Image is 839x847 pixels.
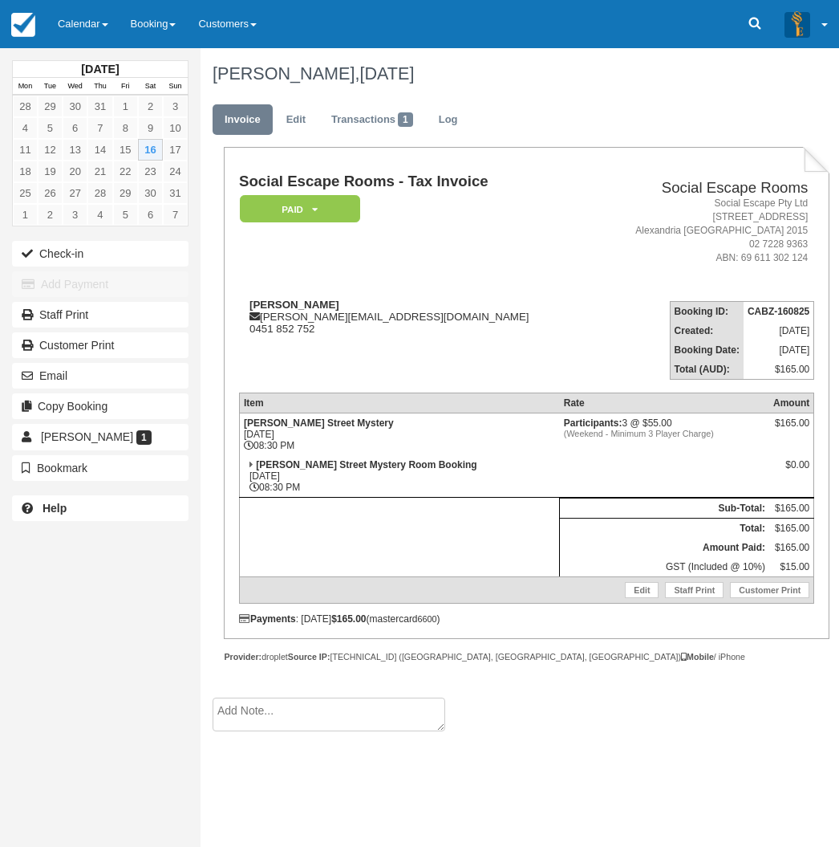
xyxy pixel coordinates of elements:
strong: [DATE] [81,63,119,75]
th: Mon [13,78,38,96]
a: 22 [113,161,138,182]
th: Tue [38,78,63,96]
div: [PERSON_NAME][EMAIL_ADDRESS][DOMAIN_NAME] 0451 852 752 [239,299,590,335]
a: Customer Print [12,332,188,358]
a: Paid [239,194,355,224]
a: 3 [163,96,188,117]
a: Staff Print [665,582,723,598]
a: 10 [163,117,188,139]
strong: [PERSON_NAME] [249,299,339,311]
a: 24 [163,161,188,182]
td: $165.00 [769,518,814,538]
th: Amount Paid: [560,538,769,557]
a: 16 [138,139,163,161]
th: Booking Date: [670,340,744,360]
a: 30 [138,182,163,204]
a: Transactions1 [319,104,425,136]
strong: [PERSON_NAME] Street Mystery Room Booking [256,459,476,470]
a: Customer Print [730,582,809,598]
div: : [DATE] (mastercard ) [239,613,814,625]
a: 7 [87,117,112,139]
a: 20 [63,161,87,182]
a: 23 [138,161,163,182]
a: 9 [138,117,163,139]
a: 13 [63,139,87,161]
a: 29 [113,182,138,204]
address: Social Escape Pty Ltd [STREET_ADDRESS] Alexandria [GEOGRAPHIC_DATA] 2015 02 7228 9363 ABN: 69 611... [597,197,809,266]
a: Edit [274,104,318,136]
h1: Social Escape Rooms - Tax Invoice [239,173,590,190]
a: 1 [113,96,138,117]
a: 5 [38,117,63,139]
a: 28 [13,96,38,117]
th: Sun [163,78,188,96]
th: Fri [113,78,138,96]
a: 4 [13,117,38,139]
a: Invoice [213,104,273,136]
div: $165.00 [773,417,809,442]
th: Wed [63,78,87,96]
button: Email [12,363,188,389]
button: Copy Booking [12,393,188,419]
span: [DATE] [359,63,414,83]
a: 31 [87,96,112,117]
a: 21 [87,161,112,182]
span: 1 [136,430,152,445]
th: Rate [560,393,769,413]
a: 31 [163,182,188,204]
th: Total: [560,518,769,538]
a: 1 [13,204,38,226]
td: $165.00 [769,498,814,518]
a: 27 [63,182,87,204]
a: Help [12,495,188,521]
em: (Weekend - Minimum 3 Player Charge) [564,429,765,438]
a: 30 [63,96,87,117]
a: 14 [87,139,112,161]
button: Check-in [12,241,188,267]
div: droplet [TECHNICAL_ID] ([GEOGRAPHIC_DATA], [GEOGRAPHIC_DATA], [GEOGRAPHIC_DATA]) / iPhone [224,651,829,663]
th: Sat [138,78,163,96]
td: $15.00 [769,557,814,577]
h2: Social Escape Rooms [597,180,809,197]
a: 7 [163,204,188,226]
td: [DATE] 08:30 PM [239,455,559,498]
a: 15 [113,139,138,161]
a: Staff Print [12,302,188,328]
a: 2 [38,204,63,226]
div: $0.00 [773,459,809,483]
td: 3 @ $55.00 [560,413,769,455]
th: Total (AUD): [670,360,744,380]
td: [DATE] [744,321,814,340]
b: Help [43,502,67,515]
th: Booking ID: [670,301,744,321]
button: Bookmark [12,455,188,481]
strong: [PERSON_NAME] Street Mystery [244,417,394,429]
span: [PERSON_NAME] [41,430,133,443]
td: $165.00 [744,360,814,380]
a: 19 [38,161,63,182]
img: A3 [784,11,810,37]
a: 25 [13,182,38,204]
a: 18 [13,161,38,182]
th: Sub-Total: [560,498,769,518]
th: Thu [87,78,112,96]
a: Edit [625,582,659,598]
a: 11 [13,139,38,161]
th: Created: [670,321,744,340]
a: 5 [113,204,138,226]
img: checkfront-main-nav-mini-logo.png [11,13,35,37]
strong: $165.00 [331,613,366,625]
td: [DATE] [744,340,814,360]
td: $165.00 [769,538,814,557]
strong: Payments [239,613,296,625]
strong: Mobile [681,652,714,662]
strong: Source IP: [288,652,330,662]
a: 17 [163,139,188,161]
a: [PERSON_NAME] 1 [12,424,188,450]
span: 1 [398,112,413,127]
a: 2 [138,96,163,117]
a: 8 [113,117,138,139]
a: 6 [63,117,87,139]
small: 6600 [418,614,437,624]
th: Amount [769,393,814,413]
